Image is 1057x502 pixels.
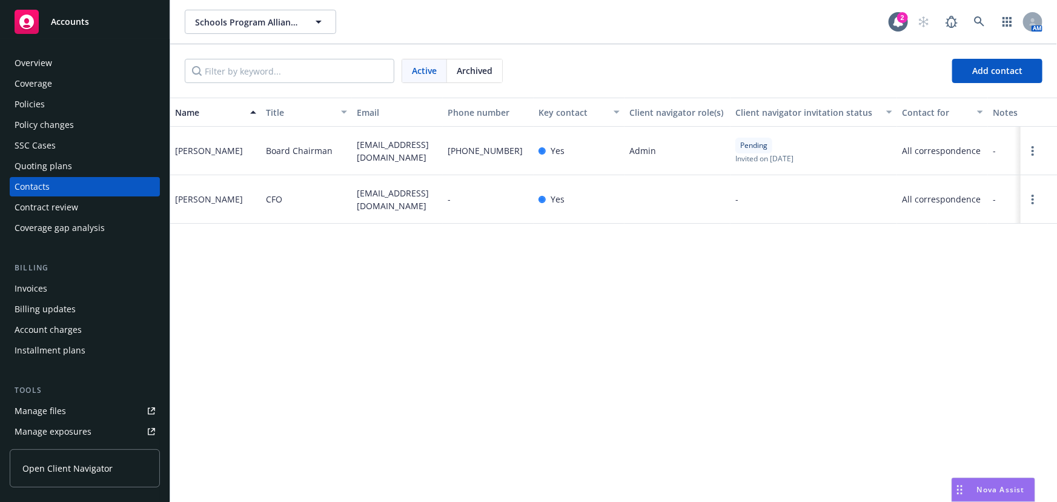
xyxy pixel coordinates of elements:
span: Active [412,64,437,77]
span: Pending [740,140,767,151]
a: Coverage [10,74,160,93]
a: Installment plans [10,341,160,360]
span: Yes [551,144,565,157]
div: Name [175,106,243,119]
button: Nova Assist [952,478,1035,502]
a: Report a Bug [939,10,964,34]
div: Installment plans [15,341,85,360]
div: Email [357,106,438,119]
span: - [448,193,451,206]
div: Contacts [15,177,50,196]
button: Client navigator role(s) [625,98,731,127]
div: Coverage gap analysis [15,218,105,238]
span: Invited on [DATE] [735,153,794,164]
div: Manage exposures [15,422,91,441]
button: Add contact [952,59,1042,83]
button: Contact for [897,98,988,127]
span: Board Chairman [266,144,333,157]
span: Accounts [51,17,89,27]
span: All correspondence [902,193,983,206]
a: Policy changes [10,115,160,135]
button: Client navigator invitation status [731,98,897,127]
a: Manage files [10,401,160,421]
div: Phone number [448,106,529,119]
a: Coverage gap analysis [10,218,160,238]
div: Account charges [15,320,82,340]
a: Accounts [10,5,160,39]
button: Email [352,98,443,127]
span: - [735,193,738,206]
span: [EMAIL_ADDRESS][DOMAIN_NAME] [357,138,438,164]
a: Contract review [10,198,160,217]
div: Client navigator role(s) [629,106,726,119]
a: Account charges [10,320,160,340]
span: - [993,193,996,206]
div: Coverage [15,74,52,93]
div: Billing updates [15,300,76,319]
span: Yes [551,193,565,206]
a: Contacts [10,177,160,196]
div: Client navigator invitation status [735,106,879,119]
div: SSC Cases [15,136,56,155]
button: Schools Program Alliance [185,10,336,34]
button: Phone number [443,98,534,127]
input: Filter by keyword... [185,59,394,83]
div: Tools [10,384,160,397]
span: Schools Program Alliance [195,16,300,28]
a: Policies [10,95,160,114]
div: 2 [897,12,908,23]
a: Open options [1026,192,1040,207]
span: Nova Assist [977,484,1025,495]
span: All correspondence [902,144,983,157]
span: - [993,144,996,157]
a: Manage exposures [10,422,160,441]
a: Start snowing [912,10,936,34]
button: Key contact [534,98,625,127]
a: Overview [10,53,160,73]
div: [PERSON_NAME] [175,193,243,206]
button: Title [261,98,352,127]
button: Name [170,98,261,127]
div: Invoices [15,279,47,298]
div: Policy changes [15,115,74,135]
div: Policies [15,95,45,114]
span: Add contact [972,65,1022,76]
a: Open options [1026,144,1040,158]
span: [PHONE_NUMBER] [448,144,523,157]
a: Billing updates [10,300,160,319]
div: Billing [10,262,160,274]
div: Key contact [538,106,606,119]
span: Admin [629,144,656,157]
a: Invoices [10,279,160,298]
span: [EMAIL_ADDRESS][DOMAIN_NAME] [357,187,438,212]
div: Title [266,106,334,119]
a: Switch app [995,10,1019,34]
a: SSC Cases [10,136,160,155]
div: Contract review [15,198,78,217]
div: Drag to move [952,478,967,501]
a: Quoting plans [10,156,160,176]
span: Open Client Navigator [22,462,113,475]
span: Archived [457,64,492,77]
div: Manage files [15,401,66,421]
a: Search [967,10,992,34]
div: [PERSON_NAME] [175,144,243,157]
div: Overview [15,53,52,73]
div: Contact for [902,106,970,119]
div: Quoting plans [15,156,72,176]
span: CFO [266,193,282,206]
